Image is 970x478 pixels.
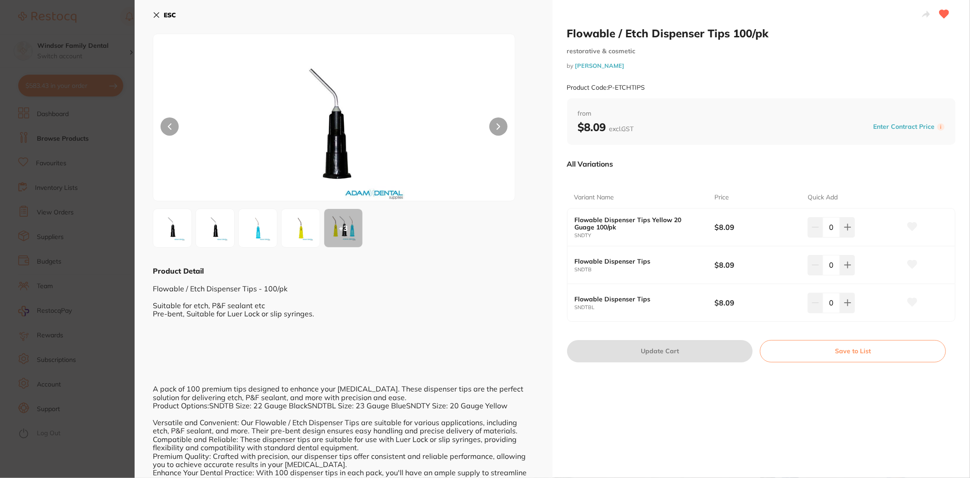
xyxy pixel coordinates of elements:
span: excl. GST [609,125,634,133]
img: RVRDSFRJUFMuanBn [156,212,189,244]
small: SNDTB [575,267,715,273]
p: Variant Name [574,193,614,202]
small: restorative & cosmetic [567,47,956,55]
p: Price [714,193,729,202]
p: Quick Add [808,193,838,202]
img: RVRDSFRJUFMuanBn [226,57,442,201]
b: Flowable Dispenser Tips [575,258,701,265]
button: Enter Contract Price [870,122,937,131]
label: i [937,123,945,131]
b: $8.09 [578,120,634,134]
b: Product Detail [153,266,204,275]
b: $8.09 [714,222,799,232]
b: Flowable Dispenser Tips Yellow 20 Guage 100/pk [575,216,701,231]
b: ESC [164,11,176,19]
span: from [578,109,945,118]
button: ESC [153,7,176,23]
small: by [567,62,956,69]
b: $8.09 [714,298,799,308]
p: All Variations [567,159,613,168]
button: +3 [324,208,363,248]
img: LmpwZw [199,212,231,244]
b: Flowable Dispenser Tips [575,295,701,303]
h2: Flowable / Etch Dispenser Tips 100/pk [567,26,956,40]
div: + 3 [324,209,362,247]
small: SNDTBL [575,305,715,310]
img: LmpwZw [284,212,317,244]
button: Update Cart [567,340,753,362]
small: SNDTY [575,233,715,239]
small: Product Code: P-ETCHTIPS [567,84,645,92]
button: Save to List [760,340,946,362]
a: [PERSON_NAME] [575,62,625,69]
img: TC5qcGc [241,212,274,244]
b: $8.09 [714,260,799,270]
